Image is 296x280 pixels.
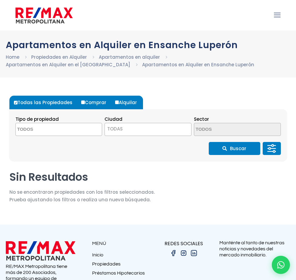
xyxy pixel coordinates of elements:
h1: Apartamentos en Alquiler en Ensanche Luperón [6,40,291,50]
img: instagram.png [180,249,187,257]
a: mobile menu [272,10,282,20]
span: TODAS [105,123,191,136]
h2: Sin Resultados [9,170,155,184]
a: Propiedades en Alquiler [31,54,87,60]
label: Todas las Propiedades [12,96,78,109]
span: Ciudad [105,116,122,122]
a: Inicio [92,252,148,261]
span: TODAS [105,125,191,133]
input: Todas las Propiedades [14,101,18,104]
p: No se encontraron propiedades con los filtros seleccionados. Prueba ajustando los filtros o reali... [9,188,155,203]
textarea: Search [16,123,75,136]
span: Tipo de propiedad [15,116,59,122]
p: Manténte al tanto de nuestras noticias y novedades del mercado inmobiliario. [219,240,291,258]
span: Sector [194,116,209,122]
button: Buscar [209,142,260,155]
label: Alquilar [114,96,143,109]
input: Alquilar [115,100,119,104]
p: REDES SOCIALES [148,240,219,247]
label: Comprar [80,96,112,109]
img: linkedin.png [190,249,198,257]
img: facebook.png [170,249,177,257]
li: Apartamentos en Alquiler en Ensanche Luperón [142,61,254,68]
a: Home [6,54,19,60]
input: Comprar [81,100,85,104]
img: remax-metropolitana-logo [15,6,73,25]
a: Préstamos Hipotecarios [92,270,148,279]
a: Apartamentos en alquiler [99,54,160,60]
img: remax metropolitana logo [6,240,75,262]
span: TODAS [107,126,123,132]
p: MENÚ [92,240,148,247]
textarea: Search [194,123,253,136]
a: Apartamentos en Alquiler en el [GEOGRAPHIC_DATA] [6,61,130,68]
a: Propiedades [92,261,148,270]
